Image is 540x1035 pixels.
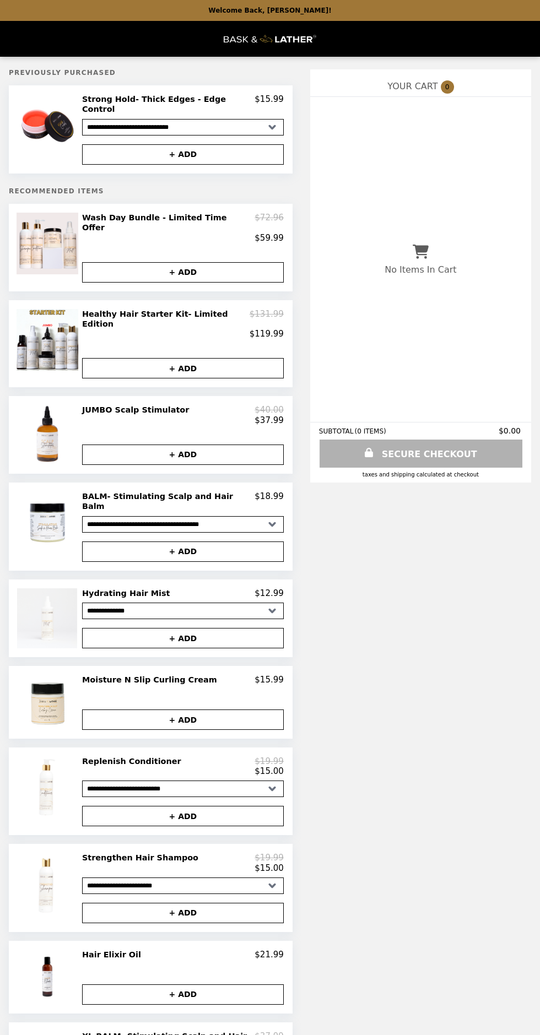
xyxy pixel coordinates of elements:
p: $19.99 [255,756,284,766]
select: Select a product variant [82,119,284,136]
span: $0.00 [499,426,522,435]
img: Hair Elixir Oil [20,950,78,1005]
p: No Items In Cart [385,264,456,275]
img: Strengthen Hair Shampoo [17,853,81,914]
img: Brand Logo [224,28,316,50]
p: $12.99 [255,588,284,598]
h2: Strong Hold- Thick Edges - Edge Control [82,94,255,115]
p: $131.99 [250,309,284,329]
h5: Recommended Items [9,187,293,195]
button: + ADD [82,628,284,648]
img: Strong Hold- Thick Edges - Edge Control [17,94,81,156]
p: $15.99 [255,675,284,685]
p: $59.99 [255,233,284,243]
h2: Replenish Conditioner [82,756,186,766]
select: Select a product variant [82,781,284,797]
button: + ADD [82,541,284,562]
img: Hydrating Hair Mist [17,588,80,648]
button: + ADD [82,984,284,1005]
span: YOUR CART [387,81,438,91]
p: $119.99 [250,329,284,339]
select: Select a product variant [82,603,284,619]
div: Taxes and Shipping calculated at checkout [319,472,522,478]
button: + ADD [82,903,284,923]
button: + ADD [82,262,284,283]
select: Select a product variant [82,516,284,533]
p: $18.99 [255,491,284,512]
span: 0 [441,80,454,94]
h2: Moisture N Slip Curling Cream [82,675,222,685]
button: + ADD [82,445,284,465]
h2: Healthy Hair Starter Kit- Limited Edition [82,309,250,329]
span: SUBTOTAL [319,427,355,435]
img: JUMBO Scalp Stimulator [17,405,79,464]
button: + ADD [82,358,284,378]
h2: Wash Day Bundle - Limited Time Offer [82,213,255,233]
img: Moisture N Slip Curling Cream [20,675,78,730]
p: Welcome Back, [PERSON_NAME]! [208,7,331,14]
select: Select a product variant [82,877,284,894]
h2: JUMBO Scalp Stimulator [82,405,193,415]
h2: Strengthen Hair Shampoo [82,853,203,863]
p: $15.99 [255,94,284,115]
p: $19.99 [255,853,284,863]
p: $15.00 [255,766,284,776]
img: Replenish Conditioner [17,756,81,818]
button: + ADD [82,144,284,165]
img: Wash Day Bundle - Limited Time Offer [17,213,81,274]
p: $37.99 [255,415,284,425]
button: + ADD [82,709,284,730]
h2: Hydrating Hair Mist [82,588,174,598]
h2: BALM- Stimulating Scalp and Hair Balm [82,491,255,512]
p: $40.00 [255,405,284,415]
p: $21.99 [255,950,284,960]
p: $15.00 [255,863,284,873]
span: ( 0 ITEMS ) [355,427,386,435]
h5: Previously Purchased [9,69,293,77]
p: $72.96 [255,213,284,233]
img: Healthy Hair Starter Kit- Limited Edition [17,309,81,371]
img: BALM- Stimulating Scalp and Hair Balm [17,491,81,553]
button: + ADD [82,806,284,826]
h2: Hair Elixir Oil [82,950,145,960]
